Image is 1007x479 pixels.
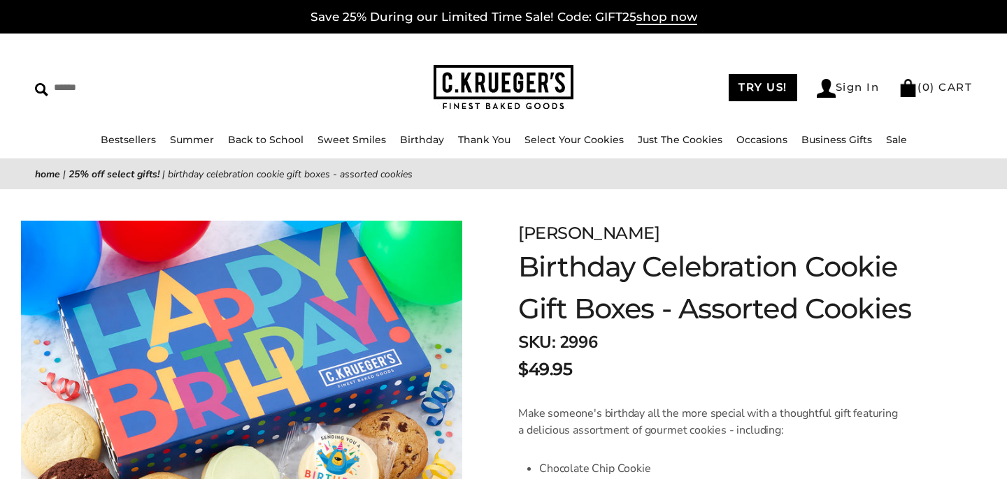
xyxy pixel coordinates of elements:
[458,133,510,146] a: Thank You
[817,79,880,98] a: Sign In
[922,80,931,94] span: 0
[524,133,624,146] a: Select Your Cookies
[518,357,572,382] span: $49.95
[228,133,303,146] a: Back to School
[817,79,836,98] img: Account
[801,133,872,146] a: Business Gifts
[636,10,697,25] span: shop now
[886,133,907,146] a: Sale
[317,133,386,146] a: Sweet Smiles
[729,74,797,101] a: TRY US!
[434,65,573,110] img: C.KRUEGER'S
[518,246,937,330] h1: Birthday Celebration Cookie Gift Boxes - Assorted Cookies
[518,331,555,353] strong: SKU:
[35,168,60,181] a: Home
[518,221,937,246] div: [PERSON_NAME]
[170,133,214,146] a: Summer
[168,168,413,181] span: Birthday Celebration Cookie Gift Boxes - Assorted Cookies
[162,168,165,181] span: |
[101,133,156,146] a: Bestsellers
[899,79,917,97] img: Bag
[736,133,787,146] a: Occasions
[310,10,697,25] a: Save 25% During our Limited Time Sale! Code: GIFT25shop now
[63,168,66,181] span: |
[899,80,972,94] a: (0) CART
[559,331,597,353] span: 2996
[69,168,159,181] a: 25% off Select Gifts!
[518,405,901,439] p: Make someone's birthday all the more special with a thoughtful gift featuring a delicious assortm...
[638,133,722,146] a: Just The Cookies
[35,166,972,182] nav: breadcrumbs
[35,77,255,98] input: Search
[35,83,48,96] img: Search
[400,133,444,146] a: Birthday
